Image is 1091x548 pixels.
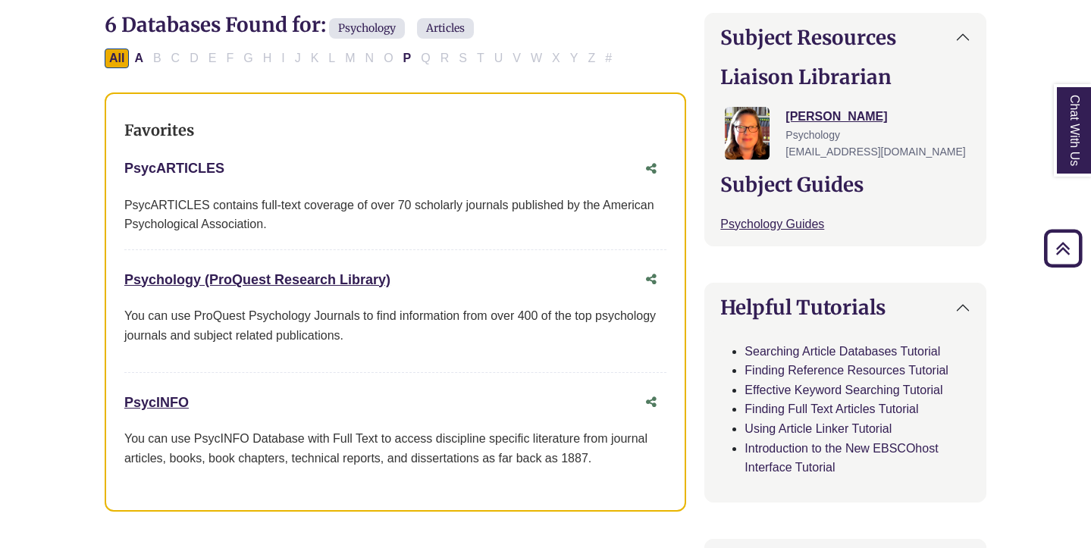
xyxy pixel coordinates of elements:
[725,107,770,160] img: Jessica Moore
[1039,238,1087,258] a: Back to Top
[124,272,390,287] a: Psychology (ProQuest Research Library)
[745,402,918,415] a: Finding Full Text Articles Tutorial
[720,173,970,196] h2: Subject Guides
[636,265,666,294] button: Share this database
[636,388,666,417] button: Share this database
[785,110,887,123] a: [PERSON_NAME]
[124,121,666,139] h3: Favorites
[720,218,824,230] a: Psychology Guides
[785,146,965,158] span: [EMAIL_ADDRESS][DOMAIN_NAME]
[745,442,938,474] a: Introduction to the New EBSCOhost Interface Tutorial
[124,429,666,468] div: You can use PsycINFO Database with Full Text to access discipline specific literature from journa...
[124,161,224,176] a: PsycARTICLES
[124,196,666,234] div: PsycARTICLES contains full-text coverage of over 70 scholarly journals published by the American ...
[417,18,474,39] span: Articles
[124,395,189,410] a: PsycINFO
[105,51,618,64] div: Alpha-list to filter by first letter of database name
[745,364,948,377] a: Finding Reference Resources Tutorial
[785,129,840,141] span: Psychology
[720,65,970,89] h2: Liaison Librarian
[745,422,892,435] a: Using Article Linker Tutorial
[745,384,942,396] a: Effective Keyword Searching Tutorial
[329,18,405,39] span: Psychology
[745,345,940,358] a: Searching Article Databases Tutorial
[705,14,986,61] button: Subject Resources
[130,49,148,68] button: Filter Results A
[399,49,416,68] button: Filter Results P
[105,49,129,68] button: All
[705,283,986,331] button: Helpful Tutorials
[636,155,666,183] button: Share this database
[105,12,326,37] span: 6 Databases Found for:
[124,306,666,345] p: You can use ProQuest Psychology Journals to find information from over 400 of the top psychology ...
